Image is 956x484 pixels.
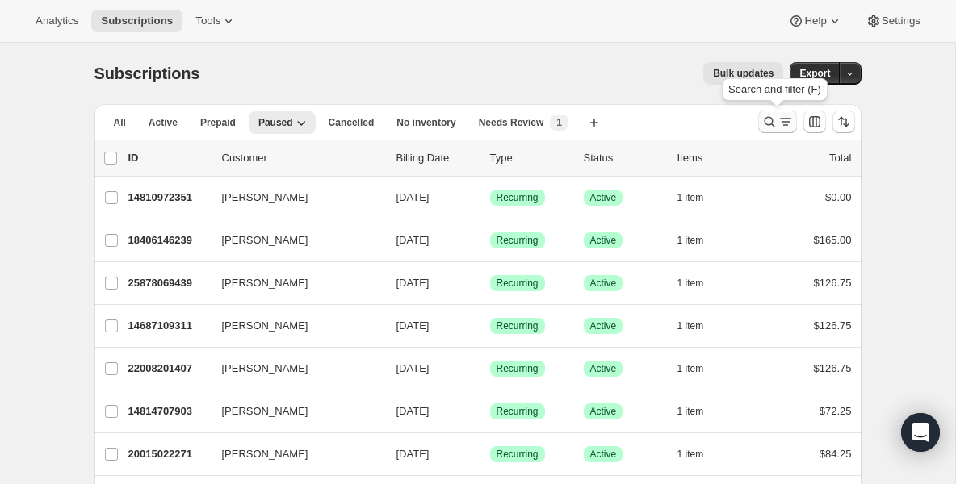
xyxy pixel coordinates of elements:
[396,277,430,289] span: [DATE]
[790,62,840,85] button: Export
[91,10,182,32] button: Subscriptions
[128,186,852,209] div: 14810972351[PERSON_NAME][DATE]SuccessRecurringSuccessActive1 item$0.00
[677,272,722,294] button: 1 item
[556,116,562,129] span: 1
[901,413,940,452] div: Open Intercom Messenger
[677,186,722,209] button: 1 item
[149,116,178,129] span: Active
[258,116,293,129] span: Paused
[590,234,617,247] span: Active
[497,362,539,375] span: Recurring
[396,150,477,166] p: Billing Date
[26,10,88,32] button: Analytics
[820,405,852,417] span: $72.25
[803,111,826,133] button: Customize table column order and visibility
[222,150,384,166] p: Customer
[677,357,722,380] button: 1 item
[128,190,209,206] p: 14810972351
[584,150,665,166] p: Status
[829,150,851,166] p: Total
[128,232,209,248] p: 18406146239
[222,190,308,206] span: [PERSON_NAME]
[396,405,430,417] span: [DATE]
[814,234,852,246] span: $165.00
[94,65,200,82] span: Subscriptions
[212,313,374,339] button: [PERSON_NAME]
[590,191,617,204] span: Active
[212,270,374,296] button: [PERSON_NAME]
[581,111,607,134] button: Create new view
[497,191,539,204] span: Recurring
[222,232,308,248] span: [PERSON_NAME]
[128,150,209,166] p: ID
[820,448,852,460] span: $84.25
[677,150,758,166] div: Items
[882,15,920,27] span: Settings
[212,441,374,467] button: [PERSON_NAME]
[590,362,617,375] span: Active
[128,357,852,380] div: 22008201407[PERSON_NAME][DATE]SuccessRecurringSuccessActive1 item$126.75
[114,116,126,129] span: All
[128,400,852,423] div: 14814707903[PERSON_NAME][DATE]SuccessRecurringSuccessActive1 item$72.25
[677,229,722,252] button: 1 item
[497,234,539,247] span: Recurring
[200,116,236,129] span: Prepaid
[222,403,308,419] span: [PERSON_NAME]
[212,398,374,424] button: [PERSON_NAME]
[222,361,308,377] span: [PERSON_NAME]
[804,15,826,27] span: Help
[677,405,704,418] span: 1 item
[825,191,852,203] span: $0.00
[590,319,617,332] span: Active
[396,362,430,374] span: [DATE]
[497,405,539,418] span: Recurring
[814,362,852,374] span: $126.75
[479,116,544,129] span: Needs Review
[677,277,704,290] span: 1 item
[329,116,375,129] span: Cancelled
[856,10,930,32] button: Settings
[703,62,783,85] button: Bulk updates
[677,443,722,465] button: 1 item
[128,315,852,337] div: 14687109311[PERSON_NAME][DATE]SuccessRecurringSuccessActive1 item$126.75
[677,400,722,423] button: 1 item
[778,10,852,32] button: Help
[497,448,539,461] span: Recurring
[490,150,571,166] div: Type
[590,405,617,418] span: Active
[396,116,455,129] span: No inventory
[222,275,308,291] span: [PERSON_NAME]
[222,318,308,334] span: [PERSON_NAME]
[590,448,617,461] span: Active
[713,67,774,80] span: Bulk updates
[128,272,852,294] div: 25878069439[PERSON_NAME][DATE]SuccessRecurringSuccessActive1 item$126.75
[832,111,855,133] button: Sort the results
[497,319,539,332] span: Recurring
[758,111,797,133] button: Search and filter results
[799,67,830,80] span: Export
[128,361,209,377] p: 22008201407
[677,191,704,204] span: 1 item
[814,319,852,332] span: $126.75
[497,277,539,290] span: Recurring
[396,448,430,460] span: [DATE]
[396,191,430,203] span: [DATE]
[396,319,430,332] span: [DATE]
[677,362,704,375] span: 1 item
[186,10,246,32] button: Tools
[36,15,78,27] span: Analytics
[101,15,173,27] span: Subscriptions
[128,403,209,419] p: 14814707903
[128,318,209,334] p: 14687109311
[128,446,209,462] p: 20015022271
[128,275,209,291] p: 25878069439
[212,227,374,253] button: [PERSON_NAME]
[590,277,617,290] span: Active
[396,234,430,246] span: [DATE]
[677,319,704,332] span: 1 item
[212,356,374,382] button: [PERSON_NAME]
[222,446,308,462] span: [PERSON_NAME]
[128,229,852,252] div: 18406146239[PERSON_NAME][DATE]SuccessRecurringSuccessActive1 item$165.00
[677,234,704,247] span: 1 item
[128,150,852,166] div: IDCustomerBilling DateTypeStatusItemsTotal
